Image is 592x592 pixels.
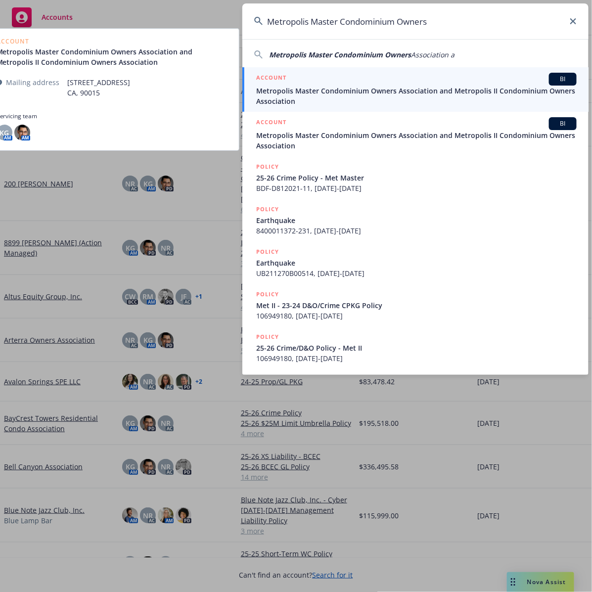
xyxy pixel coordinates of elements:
a: ACCOUNTBIMetropolis Master Condominium Owners Association and Metropolis II Condominium Owners As... [242,112,589,156]
span: 8400011372-231, [DATE]-[DATE] [256,226,577,236]
h5: POLICY [256,247,279,257]
span: UB211270B00514, [DATE]-[DATE] [256,268,577,278]
h5: POLICY [256,162,279,172]
span: BDF-D812021-11, [DATE]-[DATE] [256,183,577,193]
span: Metropolis Master Condominium Owners Association and Metropolis II Condominium Owners Association [256,86,577,106]
h5: POLICY [256,332,279,342]
a: POLICY25-26 Crime Policy - Met MasterBDF-D812021-11, [DATE]-[DATE] [242,156,589,199]
h5: ACCOUNT [256,73,286,85]
span: BI [553,75,573,84]
a: POLICYEarthquake8400011372-231, [DATE]-[DATE] [242,199,589,241]
h5: POLICY [256,289,279,299]
a: POLICYEarthquakeUB211270B00514, [DATE]-[DATE] [242,241,589,284]
span: BI [553,119,573,128]
span: Earthquake [256,258,577,268]
input: Search... [242,3,589,39]
span: 106949180, [DATE]-[DATE] [256,353,577,364]
span: Earthquake [256,215,577,226]
a: POLICYMet II - 23-24 D&O/Crime CPKG Policy106949180, [DATE]-[DATE] [242,284,589,326]
span: Association a [411,50,455,59]
a: POLICY25-26 Crime/D&O Policy - Met II106949180, [DATE]-[DATE] [242,326,589,369]
span: 25-26 Crime Policy - Met Master [256,173,577,183]
span: 106949180, [DATE]-[DATE] [256,311,577,321]
span: Metropolis Master Condominium Owners Association and Metropolis II Condominium Owners Association [256,130,577,151]
span: Metropolis Master Condominium Owners [269,50,411,59]
h5: ACCOUNT [256,117,286,129]
h5: POLICY [256,204,279,214]
span: 25-26 Crime/D&O Policy - Met II [256,343,577,353]
a: ACCOUNTBIMetropolis Master Condominium Owners Association and Metropolis II Condominium Owners As... [242,67,589,112]
span: Met II - 23-24 D&O/Crime CPKG Policy [256,300,577,311]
